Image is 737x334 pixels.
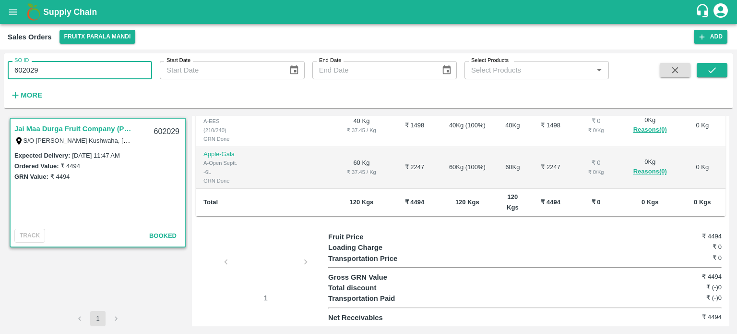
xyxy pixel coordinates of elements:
p: Net Receivables [328,312,427,323]
b: 120 Kgs [455,198,479,206]
td: 60 Kg [333,147,390,189]
img: logo [24,2,43,22]
label: End Date [319,57,341,64]
td: 40 Kg [333,105,390,147]
label: Expected Delivery : [14,152,70,159]
div: Sales Orders [8,31,52,43]
p: Apple-Gala [203,150,238,159]
button: Select DC [59,30,136,44]
button: Choose date [285,61,303,79]
b: ₹ 0 [592,198,601,206]
input: End Date [312,61,434,79]
p: Total discount [328,283,427,293]
div: A-Open Septt. -6L [203,159,238,176]
div: 60 Kg [502,163,523,172]
p: Gross GRN Value [328,272,427,283]
td: ₹ 1498 [390,105,440,147]
button: Reasons(0) [629,124,672,136]
b: ₹ 4494 [405,198,425,206]
h6: ₹ (-)0 [656,293,722,303]
h6: ₹ (-)0 [656,283,722,292]
b: 0 Kgs [694,198,711,206]
a: Supply Chain [43,5,695,19]
div: 60 Kg ( 100 %) [447,163,487,172]
input: Start Date [160,61,281,79]
b: ₹ 4494 [541,198,560,206]
label: SO ID [14,57,29,64]
b: 0 Kgs [642,198,658,206]
label: Start Date [166,57,190,64]
nav: pagination navigation [71,311,125,326]
b: Total [203,198,218,206]
div: ₹ 0 / Kg [579,126,613,135]
div: A-EES (210/240) [203,117,238,135]
div: 602029 [148,121,185,143]
div: GRN Done [203,135,238,143]
div: ₹ 0 / Kg [579,168,613,176]
p: Loading Charge [328,242,427,253]
td: ₹ 2247 [390,147,440,189]
div: ₹ 0 [579,159,613,168]
label: [DATE] 11:47 AM [72,152,119,159]
td: 0 Kg [679,147,725,189]
div: account of current user [712,2,729,22]
strong: More [21,91,42,99]
button: More [8,87,45,103]
td: 0 Kg [679,105,725,147]
p: Fruit Price [328,232,427,242]
button: Reasons(0) [629,166,672,177]
label: ₹ 4494 [50,173,70,180]
h6: ₹ 0 [656,242,722,252]
div: 40 Kg [502,121,523,130]
input: Select Products [467,64,590,76]
button: open drawer [2,1,24,23]
div: 0 Kg [629,158,672,177]
td: ₹ 1498 [530,105,571,147]
button: Choose date [438,61,456,79]
label: Ordered Value: [14,162,59,170]
label: S/O [PERSON_NAME] Kushwaha, [STREET_ADDRESS][PERSON_NAME][PERSON_NAME] [24,136,286,144]
button: Add [694,30,727,44]
div: ₹ 37.45 / Kg [341,168,382,176]
td: ₹ 2247 [530,147,571,189]
div: customer-support [695,3,712,21]
div: GRN Done [203,176,238,185]
input: Enter SO ID [8,61,152,79]
label: ₹ 4494 [60,162,80,170]
div: ₹ 0 [579,117,613,126]
a: Jai Maa Durga Fruit Company (Parala) [14,123,134,135]
b: 120 Kgs [507,193,519,211]
b: 120 Kgs [349,198,373,206]
div: ₹ 37.45 / Kg [341,126,382,135]
p: Transportation Paid [328,293,427,304]
h6: ₹ 4494 [656,312,722,322]
b: Supply Chain [43,7,97,17]
span: Booked [149,232,177,239]
button: Open [593,64,606,76]
div: 0 Kg [629,116,672,136]
h6: ₹ 4494 [656,272,722,282]
label: Select Products [471,57,509,64]
button: page 1 [90,311,106,326]
label: GRN Value: [14,173,48,180]
p: 1 [230,293,302,303]
h6: ₹ 0 [656,253,722,263]
h6: ₹ 4494 [656,232,722,241]
p: Transportation Price [328,253,427,264]
div: 40 Kg ( 100 %) [447,121,487,130]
